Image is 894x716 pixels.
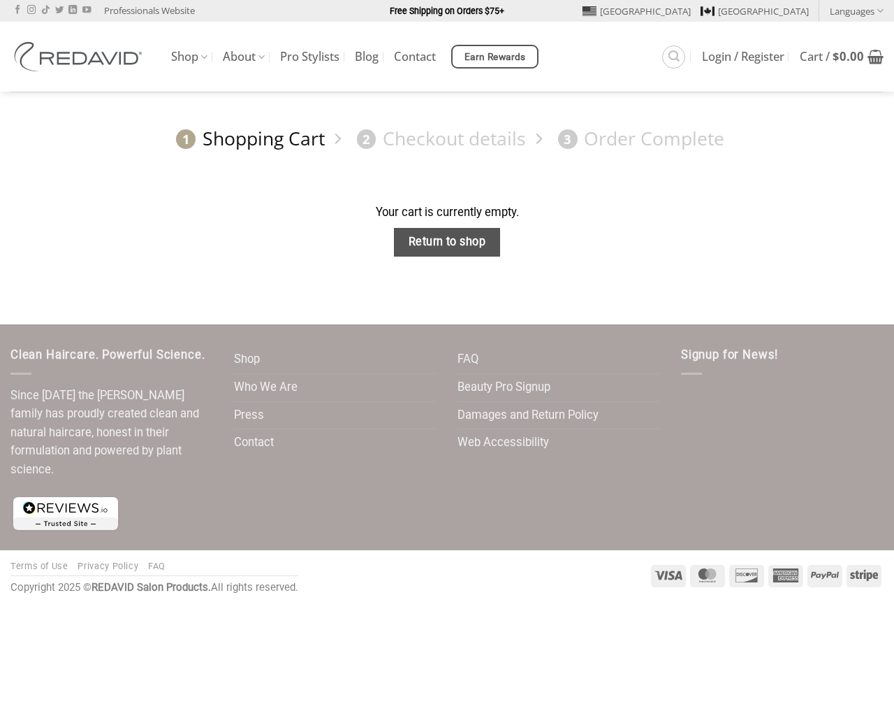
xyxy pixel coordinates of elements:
a: [GEOGRAPHIC_DATA] [582,1,691,22]
span: 1 [176,129,196,149]
div: Your cart is currently empty. [10,203,884,222]
a: [GEOGRAPHIC_DATA] [701,1,809,22]
a: Press [234,402,264,429]
a: Shop [171,43,207,71]
span: $ [833,48,840,64]
a: FAQ [148,561,166,571]
div: Copyright 2025 © All rights reserved. [10,580,298,596]
a: Damages and Return Policy [457,402,599,429]
strong: Free Shipping on Orders $75+ [390,6,504,16]
a: About [223,43,265,71]
a: Follow on TikTok [41,6,50,15]
a: Privacy Policy [78,561,138,571]
img: reviews-trust-logo-1.png [10,494,121,533]
a: View cart [800,41,884,72]
a: Languages [830,1,884,21]
img: REDAVID Salon Products | United States [10,42,150,71]
span: Earn Rewards [464,50,526,65]
a: Beauty Pro Signup [457,374,550,401]
a: Follow on Facebook [13,6,22,15]
bdi: 0.00 [833,48,864,64]
span: Cart / [800,51,864,62]
a: Login / Register [702,44,784,69]
a: Contact [234,429,274,457]
span: 2 [357,129,376,149]
a: Earn Rewards [451,45,538,69]
div: Payment icons [649,563,884,587]
p: Since [DATE] the [PERSON_NAME] family has proudly created clean and natural haircare, honest in t... [10,387,213,480]
span: Signup for News! [681,348,778,361]
a: Return to shop [394,228,500,257]
a: Who We Are [234,374,298,401]
a: 1Shopping Cart [170,127,325,151]
a: Follow on LinkedIn [68,6,77,15]
a: Search [662,45,685,69]
a: Terms of Use [10,561,68,571]
nav: Checkout steps [10,116,884,162]
span: Login / Register [702,51,784,62]
a: Contact [394,44,436,69]
strong: REDAVID Salon Products. [91,581,211,594]
a: Follow on Twitter [55,6,64,15]
a: Follow on Instagram [27,6,36,15]
a: Web Accessibility [457,429,549,457]
a: Follow on YouTube [82,6,91,15]
a: 2Checkout details [350,127,526,151]
a: FAQ [457,346,478,373]
a: Blog [355,44,379,69]
span: Clean Haircare. Powerful Science. [10,348,205,361]
a: Shop [234,346,260,373]
a: Pro Stylists [280,44,339,69]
